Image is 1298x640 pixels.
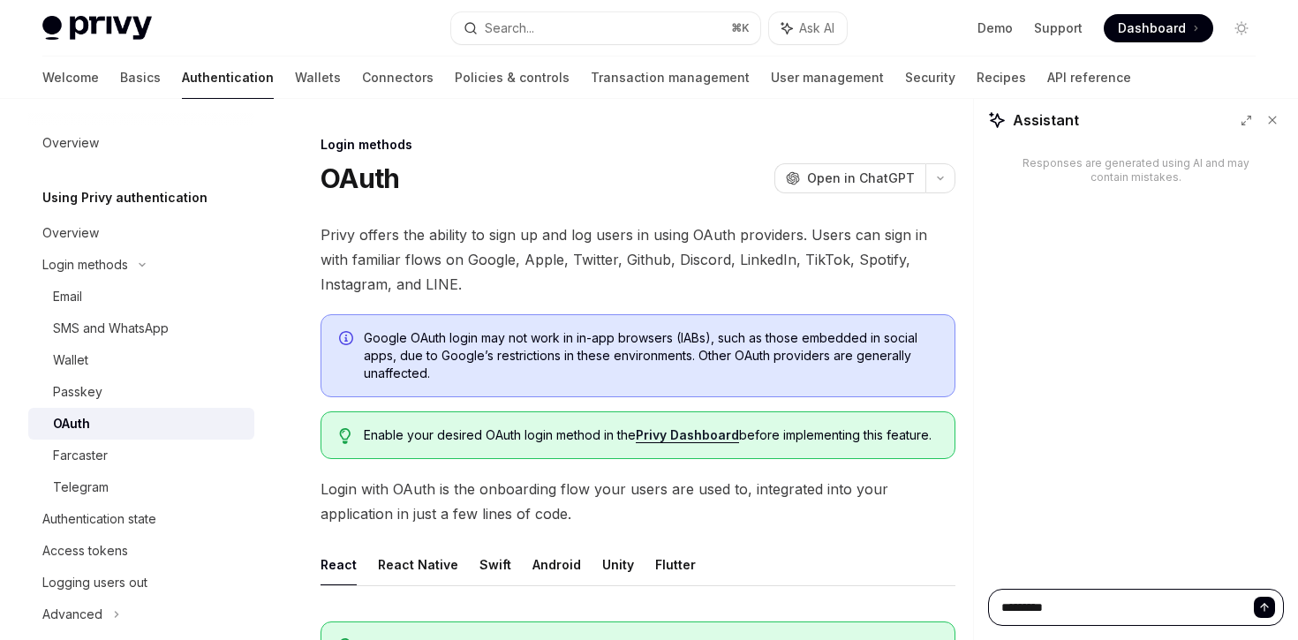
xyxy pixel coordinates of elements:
[636,427,739,443] a: Privy Dashboard
[28,376,254,408] a: Passkey
[485,18,534,39] div: Search...
[42,604,102,625] div: Advanced
[364,329,937,382] span: Google OAuth login may not work in in-app browsers (IABs), such as those embedded in social apps,...
[807,169,915,187] span: Open in ChatGPT
[321,162,399,194] h1: OAuth
[28,127,254,159] a: Overview
[769,12,847,44] button: Ask AI
[42,254,128,275] div: Login methods
[28,567,254,599] a: Logging users out
[339,331,357,349] svg: Info
[53,318,169,339] div: SMS and WhatsApp
[42,187,208,208] h5: Using Privy authentication
[28,471,254,503] a: Telegram
[53,350,88,371] div: Wallet
[339,428,351,444] svg: Tip
[479,544,511,585] button: Swift
[42,56,99,99] a: Welcome
[42,132,99,154] div: Overview
[28,344,254,376] a: Wallet
[28,281,254,312] a: Email
[321,544,357,585] button: React
[53,477,109,498] div: Telegram
[364,426,937,444] span: Enable your desired OAuth login method in the before implementing this feature.
[977,19,1013,37] a: Demo
[28,503,254,535] a: Authentication state
[42,222,99,244] div: Overview
[1118,19,1186,37] span: Dashboard
[532,544,581,585] button: Android
[53,413,90,434] div: OAuth
[1047,56,1131,99] a: API reference
[120,56,161,99] a: Basics
[731,21,750,35] span: ⌘ K
[774,163,925,193] button: Open in ChatGPT
[28,535,254,567] a: Access tokens
[1104,14,1213,42] a: Dashboard
[321,136,955,154] div: Login methods
[182,56,274,99] a: Authentication
[1016,156,1256,184] div: Responses are generated using AI and may contain mistakes.
[655,544,696,585] button: Flutter
[321,222,955,297] span: Privy offers the ability to sign up and log users in using OAuth providers. Users can sign in wit...
[1034,19,1083,37] a: Support
[42,540,128,561] div: Access tokens
[455,56,570,99] a: Policies & controls
[42,572,147,593] div: Logging users out
[1013,109,1079,131] span: Assistant
[321,477,955,526] span: Login with OAuth is the onboarding flow your users are used to, integrated into your application ...
[42,508,156,530] div: Authentication state
[28,312,254,344] a: SMS and WhatsApp
[42,16,152,41] img: light logo
[28,440,254,471] a: Farcaster
[53,381,102,403] div: Passkey
[1254,597,1275,618] button: Send message
[28,408,254,440] a: OAuth
[977,56,1026,99] a: Recipes
[295,56,341,99] a: Wallets
[451,12,759,44] button: Search...⌘K
[53,286,82,307] div: Email
[362,56,434,99] a: Connectors
[53,445,108,466] div: Farcaster
[799,19,834,37] span: Ask AI
[905,56,955,99] a: Security
[591,56,750,99] a: Transaction management
[602,544,634,585] button: Unity
[771,56,884,99] a: User management
[1227,14,1256,42] button: Toggle dark mode
[28,217,254,249] a: Overview
[378,544,458,585] button: React Native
